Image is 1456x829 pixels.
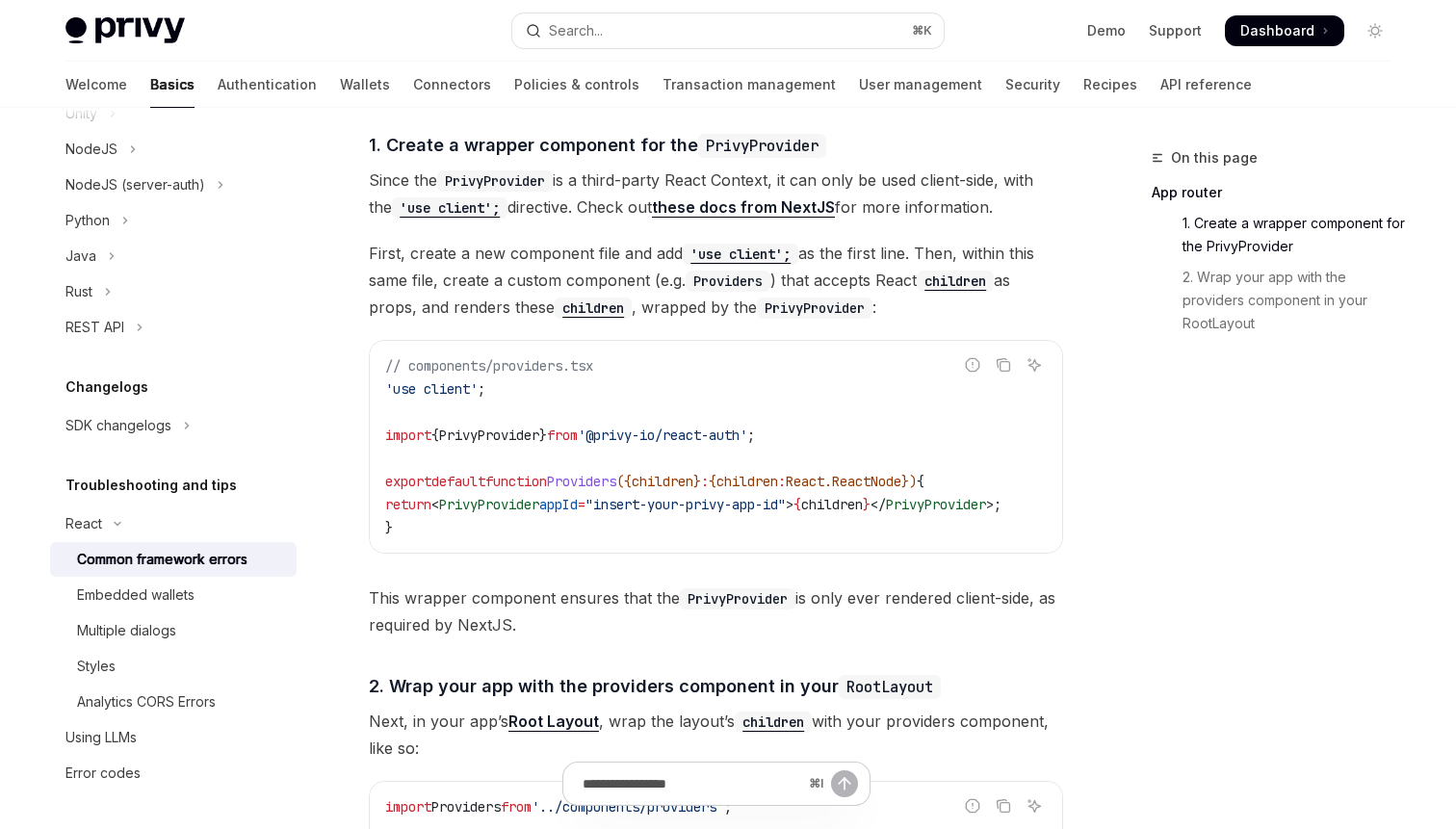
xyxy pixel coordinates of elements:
[1360,15,1391,46] button: Toggle dark mode
[859,62,982,108] a: User management
[555,298,632,317] a: children
[786,473,824,490] span: React
[50,542,297,577] a: Common framework errors
[863,496,871,513] span: }
[512,13,944,48] button: Open search
[50,578,297,612] a: Embedded wallets
[218,62,317,108] a: Authentication
[369,708,1063,762] span: Next, in your app’s , wrap the layout’s with your providers component, like so:
[50,756,297,790] a: Error codes
[709,473,716,490] span: {
[839,675,941,699] code: RootLayout
[960,352,985,377] button: Report incorrect code
[439,496,539,513] span: PrivyProvider
[385,357,593,375] span: // components/providers.tsx
[369,240,1063,321] span: First, create a new component file and add as the first line. Then, within this same file, create...
[369,132,826,158] span: 1. Create a wrapper component for the
[1022,352,1047,377] button: Ask AI
[340,62,390,108] a: Wallets
[1083,62,1137,108] a: Recipes
[392,197,507,219] code: 'use client';
[50,274,297,309] button: Toggle Rust section
[663,62,836,108] a: Transaction management
[65,762,141,785] div: Error codes
[50,239,297,273] button: Toggle Java section
[832,473,901,490] span: ReactNode
[917,271,994,290] a: children
[77,619,176,642] div: Multiple dialogs
[385,473,431,490] span: export
[991,352,1016,377] button: Copy the contents from the code block
[65,209,110,232] div: Python
[77,548,247,571] div: Common framework errors
[65,280,92,303] div: Rust
[1152,177,1406,208] a: App router
[1225,15,1344,46] a: Dashboard
[583,763,801,805] input: Ask a question...
[77,655,116,678] div: Styles
[793,496,801,513] span: {
[1152,208,1406,262] a: 1. Create a wrapper component for the PrivyProvider
[735,712,812,733] code: children
[698,134,826,158] code: PrivyProvider
[871,496,886,513] span: </
[1152,262,1406,339] a: 2. Wrap your app with the providers component in your RootLayout
[901,473,917,490] span: })
[65,316,124,339] div: REST API
[686,271,770,292] code: Providers
[413,62,491,108] a: Connectors
[1160,62,1252,108] a: API reference
[65,173,205,196] div: NodeJS (server-auth)
[65,726,137,749] div: Using LLMs
[683,244,798,265] code: 'use client';
[683,244,798,263] a: 'use client';
[747,427,755,444] span: ;
[693,473,701,490] span: }
[1087,21,1126,40] a: Demo
[385,427,431,444] span: import
[917,271,994,292] code: children
[549,19,603,42] div: Search...
[986,496,994,513] span: >
[539,496,578,513] span: appId
[385,496,431,513] span: return
[578,427,747,444] span: '@privy-io/react-auth'
[616,473,632,490] span: ({
[514,62,639,108] a: Policies & controls
[385,519,393,536] span: }
[50,408,297,443] button: Toggle SDK changelogs section
[50,506,297,541] button: Toggle React section
[831,770,858,797] button: Send message
[485,473,547,490] span: function
[50,132,297,167] button: Toggle NodeJS section
[65,245,96,268] div: Java
[994,496,1001,513] span: ;
[578,496,585,513] span: =
[1240,21,1314,40] span: Dashboard
[50,310,297,345] button: Toggle REST API section
[632,473,693,490] span: children
[369,673,941,699] span: 2. Wrap your app with the providers component in your
[555,298,632,319] code: children
[65,138,117,161] div: NodeJS
[50,203,297,238] button: Toggle Python section
[150,62,195,108] a: Basics
[439,427,539,444] span: PrivyProvider
[50,720,297,755] a: Using LLMs
[824,473,832,490] span: .
[65,376,148,399] h5: Changelogs
[786,496,793,513] span: >
[77,583,195,607] div: Embedded wallets
[65,474,237,497] h5: Troubleshooting and tips
[65,414,171,437] div: SDK changelogs
[385,380,478,398] span: 'use client'
[50,685,297,719] a: Analytics CORS Errors
[1149,21,1202,40] a: Support
[1005,62,1060,108] a: Security
[716,473,778,490] span: children
[539,427,547,444] span: }
[912,23,932,39] span: ⌘ K
[917,473,924,490] span: {
[77,690,216,713] div: Analytics CORS Errors
[547,427,578,444] span: from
